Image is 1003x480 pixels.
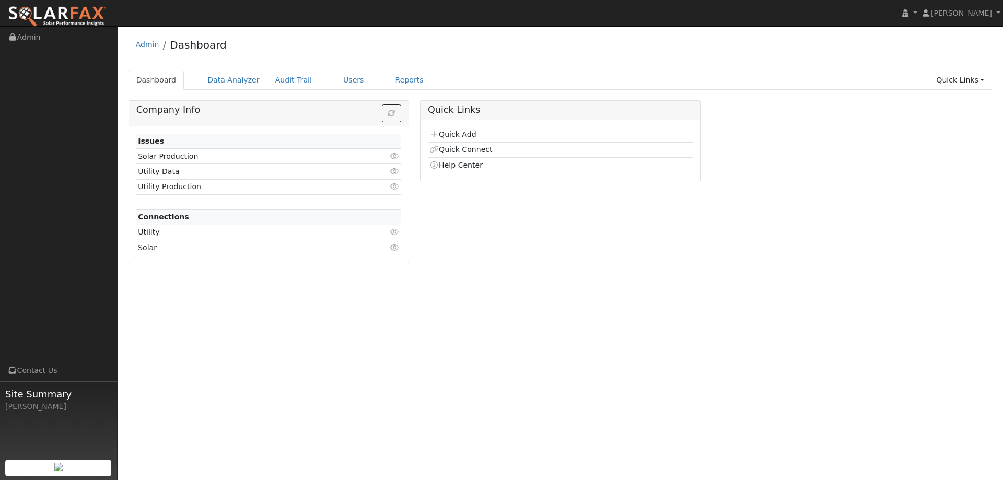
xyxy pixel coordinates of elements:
i: Click to view [390,168,400,175]
a: Users [335,71,372,90]
strong: Issues [138,137,164,145]
span: [PERSON_NAME] [931,9,992,17]
td: Solar [136,240,358,255]
strong: Connections [138,213,189,221]
td: Utility Data [136,164,358,179]
img: retrieve [54,463,63,471]
i: Click to view [390,244,400,251]
a: Reports [388,71,431,90]
a: Admin [136,40,159,49]
img: SolarFax [8,6,106,28]
a: Quick Links [928,71,992,90]
a: Quick Add [429,130,476,138]
a: Quick Connect [429,145,492,154]
h5: Company Info [136,104,401,115]
a: Help Center [429,161,483,169]
td: Utility [136,225,358,240]
i: Click to view [390,153,400,160]
a: Audit Trail [267,71,320,90]
i: Click to view [390,183,400,190]
div: [PERSON_NAME] [5,401,112,412]
a: Dashboard [129,71,184,90]
span: Site Summary [5,387,112,401]
a: Dashboard [170,39,227,51]
h5: Quick Links [428,104,693,115]
td: Solar Production [136,149,358,164]
i: Click to view [390,228,400,236]
td: Utility Production [136,179,358,194]
a: Data Analyzer [200,71,267,90]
